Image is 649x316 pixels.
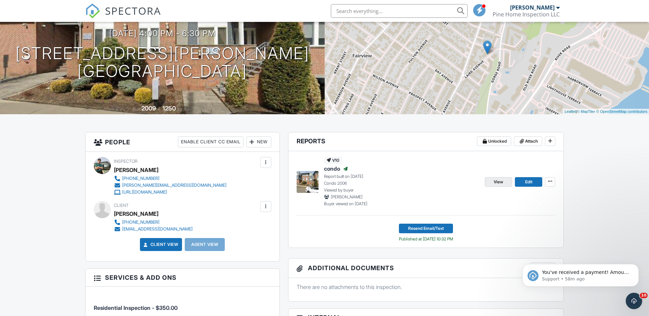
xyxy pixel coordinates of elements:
[15,44,309,81] h1: [STREET_ADDRESS][PERSON_NAME] [GEOGRAPHIC_DATA]
[114,226,193,233] a: [EMAIL_ADDRESS][DOMAIN_NAME]
[577,109,595,114] a: © MapTiler
[142,241,179,248] a: Client View
[297,283,556,291] p: There are no attachments to this inspection.
[86,132,280,152] h3: People
[246,136,271,147] div: New
[512,250,649,298] iframe: Intercom notifications message
[626,293,642,309] iframe: Intercom live chat
[177,106,186,111] span: sq. ft.
[178,136,244,147] div: Enable Client CC Email
[114,219,193,226] a: [PHONE_NUMBER]
[564,109,576,114] a: Leaflet
[163,105,176,112] div: 1250
[288,259,564,278] h3: Additional Documents
[114,203,129,208] span: Client
[596,109,647,114] a: © OpenStreetMap contributors
[114,159,138,164] span: Inspector
[114,165,158,175] div: [PERSON_NAME]
[122,226,193,232] div: [EMAIL_ADDRESS][DOMAIN_NAME]
[109,29,216,38] h3: [DATE] 4:00 pm - 6:30 pm
[85,9,161,24] a: SPECTORA
[85,3,100,18] img: The Best Home Inspection Software - Spectora
[105,3,161,18] span: SPECTORA
[122,220,159,225] div: [PHONE_NUMBER]
[640,293,648,298] span: 10
[331,4,468,18] input: Search everything...
[133,106,140,111] span: Built
[141,105,156,112] div: 2009
[122,189,167,195] div: [URL][DOMAIN_NAME]
[510,4,555,11] div: [PERSON_NAME]
[114,182,226,189] a: [PERSON_NAME][EMAIL_ADDRESS][DOMAIN_NAME]
[122,176,159,181] div: [PHONE_NUMBER]
[114,175,226,182] a: [PHONE_NUMBER]
[114,189,226,196] a: [URL][DOMAIN_NAME]
[563,109,649,115] div: |
[493,11,560,18] div: Pine Home Inspection LLC
[86,269,280,287] h3: Services & Add ons
[94,304,178,311] span: Residential Inspection - $350.00
[114,209,158,219] div: [PERSON_NAME]
[122,183,226,188] div: [PERSON_NAME][EMAIL_ADDRESS][DOMAIN_NAME]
